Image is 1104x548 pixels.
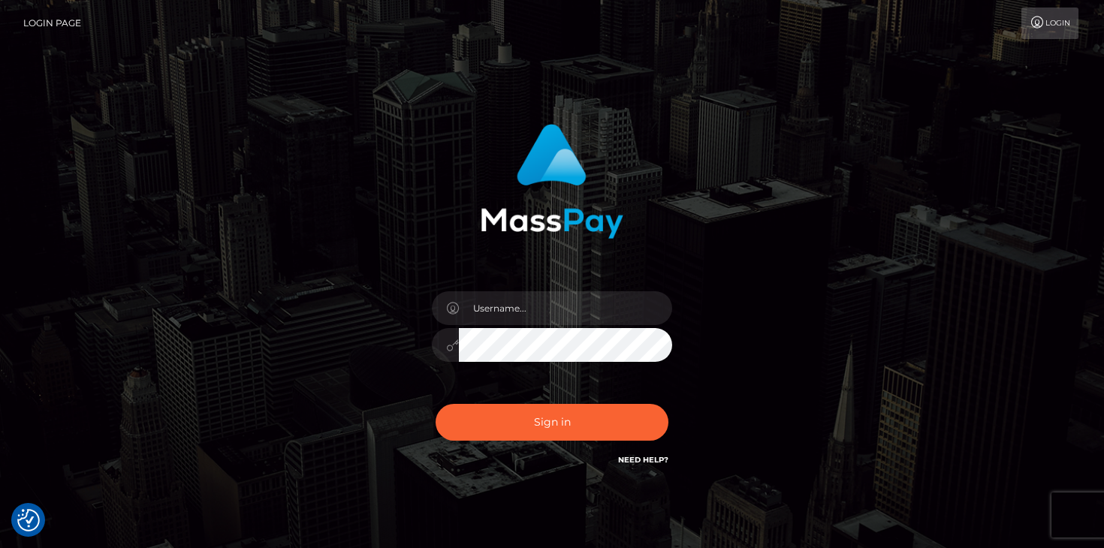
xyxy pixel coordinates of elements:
[23,8,81,39] a: Login Page
[17,509,40,531] button: Consent Preferences
[1021,8,1078,39] a: Login
[459,291,672,325] input: Username...
[481,124,623,239] img: MassPay Login
[436,404,668,441] button: Sign in
[618,455,668,465] a: Need Help?
[17,509,40,531] img: Revisit consent button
